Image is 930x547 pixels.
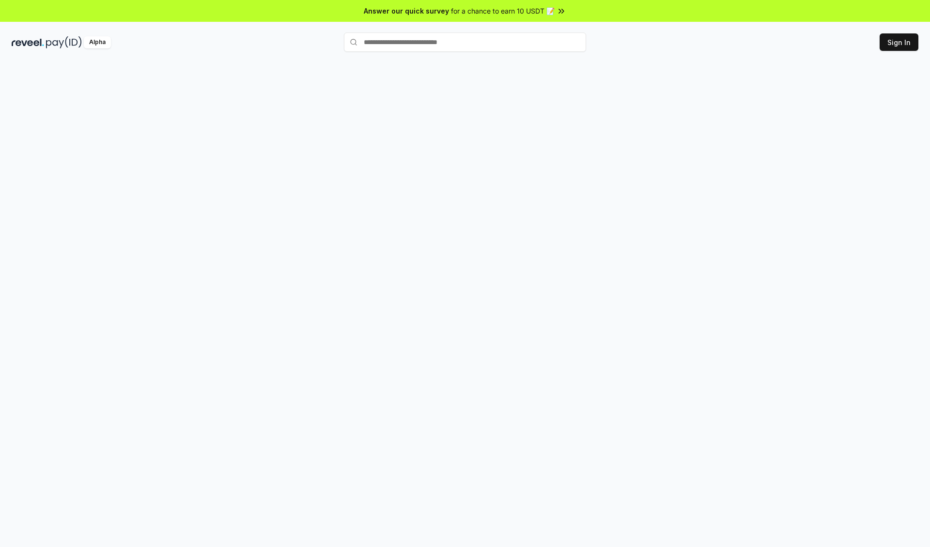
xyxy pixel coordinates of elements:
span: for a chance to earn 10 USDT 📝 [451,6,555,16]
div: Alpha [84,36,111,48]
button: Sign In [880,33,918,51]
img: pay_id [46,36,82,48]
img: reveel_dark [12,36,44,48]
span: Answer our quick survey [364,6,449,16]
